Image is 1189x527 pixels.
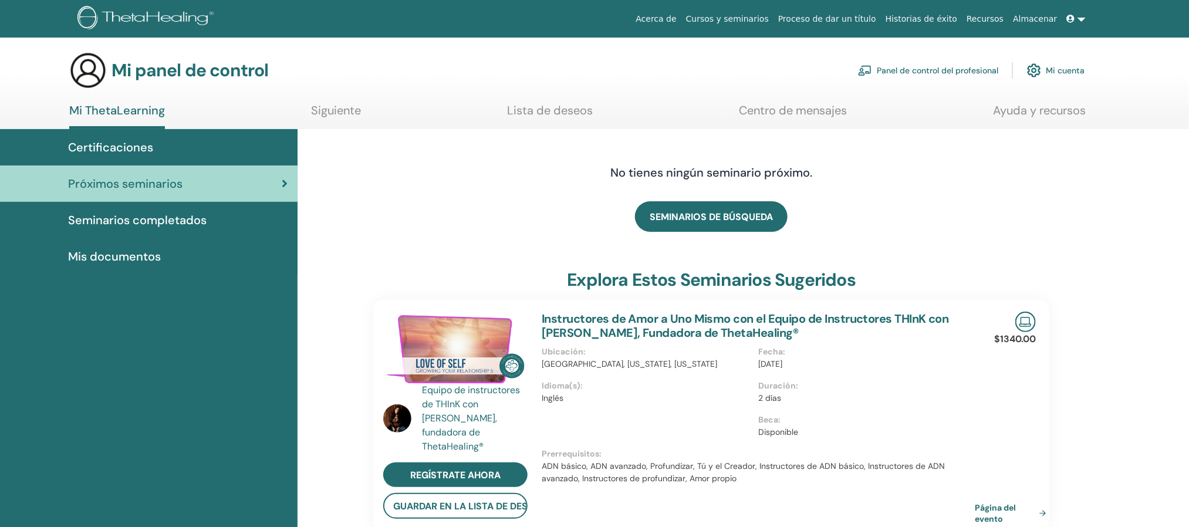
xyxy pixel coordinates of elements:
font: Disponible [758,427,798,437]
font: Seminarios completados [68,212,207,228]
a: Instructores de Amor a Uno Mismo con el Equipo de Instructores THInK con [PERSON_NAME], Fundadora... [542,311,949,340]
font: Mi panel de control [112,59,269,82]
a: Recursos [962,8,1008,30]
font: Mis documentos [68,249,161,264]
a: Centro de mensajes [739,103,847,126]
a: Mi cuenta [1027,58,1085,83]
font: Centro de mensajes [739,103,847,118]
img: generic-user-icon.jpg [69,52,107,89]
font: Inglés [542,393,563,403]
a: Historias de éxito [881,8,962,30]
font: [GEOGRAPHIC_DATA], [US_STATE], [US_STATE] [542,359,717,369]
font: Certificaciones [68,140,153,155]
a: Siguiente [311,103,361,126]
a: Acerca de [631,8,681,30]
font: fundadora de ThetaHealing® [422,426,484,452]
font: : [599,448,602,459]
font: Duración [758,380,796,391]
font: No tienes ningún seminario próximo. [610,165,812,180]
font: Ayuda y recursos [993,103,1086,118]
font: Mi cuenta [1046,66,1085,76]
a: Panel de control del profesional [858,58,998,83]
font: Siguiente [311,103,361,118]
font: : [796,380,798,391]
font: Acerca de [636,14,677,23]
font: : [778,414,781,425]
font: Beca [758,414,778,425]
font: ADN básico, ADN avanzado, Profundizar, Tú y el Creador, Instructores de ADN básico, Instructores ... [542,461,945,484]
font: [DATE] [758,359,782,369]
a: Equipo de instructores de THInK con [PERSON_NAME], fundadora de ThetaHealing® [422,383,531,454]
font: : [583,346,586,357]
font: Fecha [758,346,783,357]
a: Almacenar [1008,8,1062,30]
font: Recursos [967,14,1004,23]
font: Regístrate ahora [410,469,501,481]
img: Seminario en línea en vivo [1015,312,1036,332]
font: Explora estos seminarios sugeridos [567,268,856,291]
a: SEMINARIOS DE BÚSQUEDA [635,201,788,232]
font: Prerrequisitos [542,448,599,459]
a: Regístrate ahora [383,462,528,487]
button: guardar en la lista de deseos [383,493,528,519]
a: Proceso de dar un título [773,8,881,30]
font: Mi ThetaLearning [69,103,165,118]
font: Cursos y seminarios [686,14,769,23]
img: cog.svg [1027,60,1041,80]
font: Equipo de instructores de THInK con [PERSON_NAME], [422,384,520,424]
font: $1340.00 [994,333,1036,345]
font: SEMINARIOS DE BÚSQUEDA [650,211,773,223]
font: Almacenar [1013,14,1057,23]
font: guardar en la lista de deseos [393,501,546,513]
font: : [580,380,583,391]
a: Lista de deseos [507,103,593,126]
font: Próximos seminarios [68,176,183,191]
font: 2 días [758,393,781,403]
font: Ubicación [542,346,583,357]
img: chalkboard-teacher.svg [858,65,872,76]
img: default.jpg [383,404,411,433]
font: Idioma(s) [542,380,580,391]
font: Página del evento [975,502,1016,524]
img: logo.png [77,6,218,32]
font: Historias de éxito [886,14,957,23]
a: Mi ThetaLearning [69,103,165,129]
font: : [783,346,785,357]
font: Lista de deseos [507,103,593,118]
font: Panel de control del profesional [877,66,998,76]
a: Página del evento [975,502,1051,525]
a: Cursos y seminarios [681,8,773,30]
a: Ayuda y recursos [993,103,1086,126]
font: Proceso de dar un título [778,14,876,23]
img: Instructores de Amor a Sí Mismo [383,312,528,387]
